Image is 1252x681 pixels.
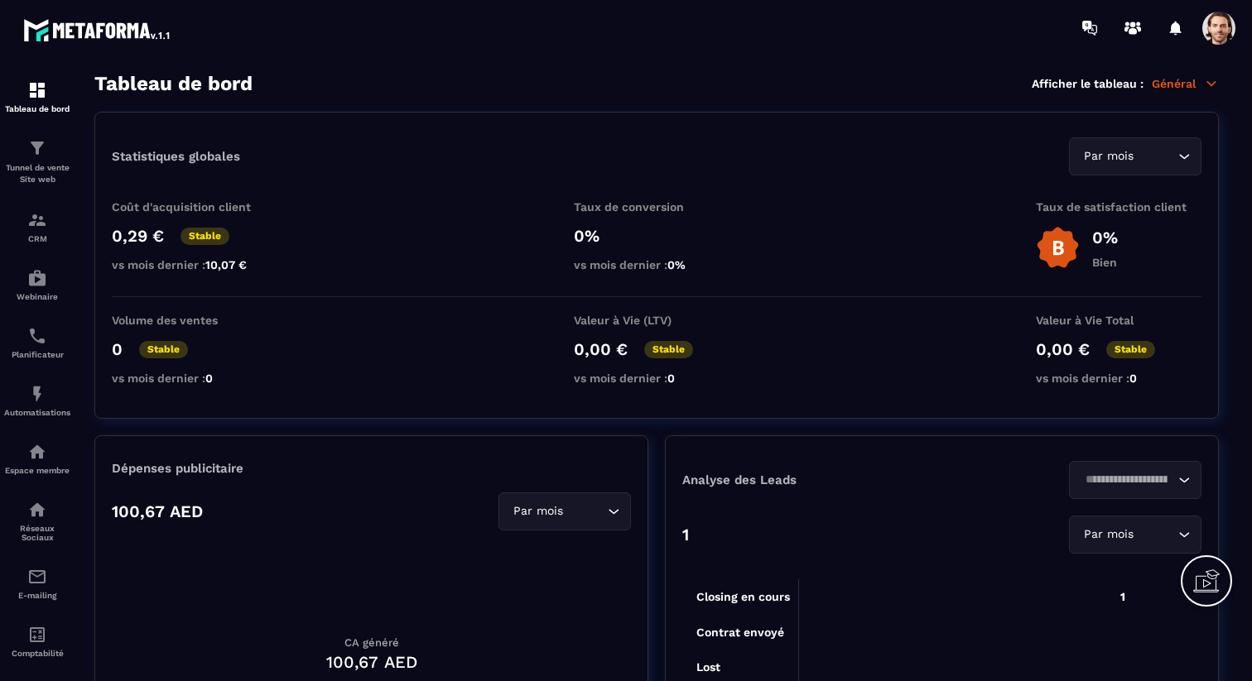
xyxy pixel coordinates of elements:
input: Search for option [1137,147,1174,165]
p: Coût d'acquisition client [112,200,277,213]
p: Espace membre [4,466,70,475]
p: Stable [181,228,229,245]
img: accountant [27,625,47,645]
tspan: Closing en cours [696,590,790,604]
p: 0 [112,339,123,359]
span: 10,07 € [205,258,247,271]
tspan: Lost [696,660,720,674]
a: formationformationTunnel de vente Site web [4,126,70,198]
p: 1 [682,525,689,544]
img: formation [27,210,47,230]
p: Valeur à Vie Total [1036,314,1201,327]
p: Dépenses publicitaire [112,461,631,476]
p: Volume des ventes [112,314,277,327]
a: emailemailE-mailing [4,554,70,612]
p: Analyse des Leads [682,472,942,487]
p: Stable [1106,341,1155,358]
img: b-badge-o.b3b20ee6.svg [1036,226,1080,270]
p: vs mois dernier : [1036,372,1201,385]
img: formation [27,80,47,100]
a: accountantaccountantComptabilité [4,612,70,670]
p: vs mois dernier : [574,372,739,385]
input: Search for option [1080,471,1174,489]
span: Par mois [1080,525,1137,544]
p: Général [1152,76,1219,91]
a: automationsautomationsWebinaire [4,256,70,314]
img: scheduler [27,326,47,346]
p: Tableau de bord [4,104,70,113]
span: Par mois [1080,147,1137,165]
div: Search for option [1069,137,1201,175]
p: Webinaire [4,292,70,301]
a: automationsautomationsAutomatisations [4,372,70,429]
p: 0,29 € [112,226,164,246]
a: social-networksocial-networkRéseaux Sociaux [4,487,70,554]
p: Tunnel de vente Site web [4,162,70,185]
span: 0% [667,258,686,271]
p: Bien [1092,256,1118,269]
img: formation [27,138,47,158]
span: 0 [1129,372,1137,385]
p: Comptabilité [4,649,70,658]
img: social-network [27,500,47,520]
p: Afficher le tableau : [1032,77,1144,90]
span: 0 [205,372,213,385]
img: email [27,567,47,587]
p: Taux de conversion [574,200,739,213]
p: Stable [644,341,693,358]
p: Automatisations [4,408,70,417]
img: automations [27,442,47,462]
div: Search for option [1069,516,1201,554]
div: Search for option [1069,461,1201,499]
p: Statistiques globales [112,149,240,164]
h3: Tableau de bord [94,72,253,95]
p: Planificateur [4,350,70,359]
p: vs mois dernier : [112,258,277,271]
p: vs mois dernier : [112,372,277,385]
p: Valeur à Vie (LTV) [574,314,739,327]
p: E-mailing [4,591,70,600]
p: 0,00 € [1036,339,1090,359]
p: 100,67 AED [112,501,203,521]
p: Réseaux Sociaux [4,524,70,542]
input: Search for option [1137,525,1174,544]
span: Par mois [509,502,566,520]
img: automations [27,384,47,404]
img: automations [27,268,47,288]
a: automationsautomationsEspace membre [4,429,70,487]
p: 0% [574,226,739,246]
p: 0,00 € [574,339,628,359]
tspan: Contrat envoyé [696,626,784,640]
input: Search for option [566,502,604,520]
img: logo [23,15,172,45]
p: CRM [4,234,70,243]
p: Stable [139,341,188,358]
a: formationformationCRM [4,198,70,256]
div: Search for option [498,492,631,530]
p: 0% [1092,228,1118,247]
span: 0 [667,372,675,385]
p: vs mois dernier : [574,258,739,271]
p: Taux de satisfaction client [1036,200,1201,213]
a: formationformationTableau de bord [4,68,70,126]
a: schedulerschedulerPlanificateur [4,314,70,372]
